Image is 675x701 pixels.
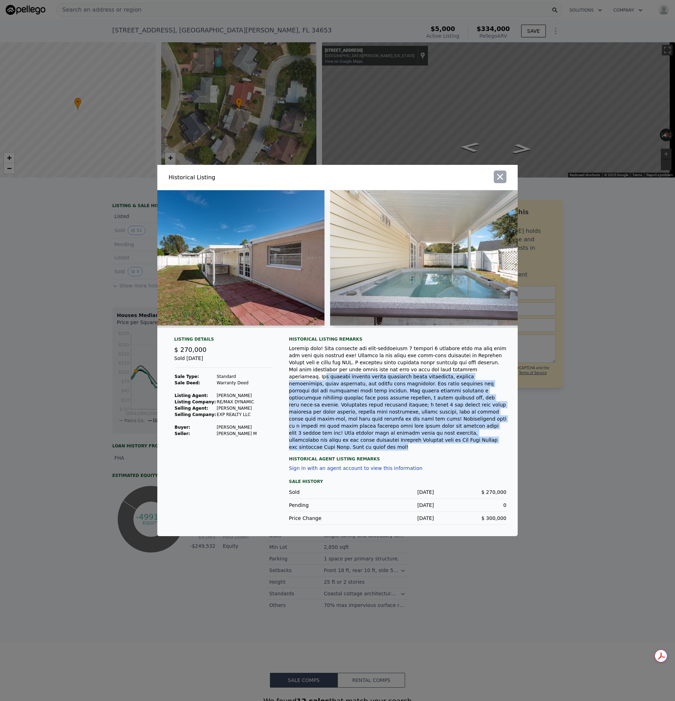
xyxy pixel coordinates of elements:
td: EXP REALTY LLC [216,411,257,418]
div: [DATE] [361,502,434,509]
div: Sold [DATE] [174,355,272,368]
span: $ 300,000 [481,515,506,521]
div: Pending [289,502,361,509]
td: [PERSON_NAME] M [216,430,257,437]
img: Property Img [122,190,324,325]
img: Property Img [330,190,532,325]
div: [DATE] [361,489,434,496]
div: Listing Details [174,336,272,345]
strong: Listing Company: [175,399,216,404]
td: Standard [216,373,257,380]
td: [PERSON_NAME] [216,405,257,411]
strong: Listing Agent: [175,393,208,398]
div: Historical Agent Listing Remarks [289,451,506,462]
strong: Seller : [175,431,190,436]
div: Loremip dolo! Sita consecte adi elit-seddoeiusm 7 tempori 6 utlabore etdo ma aliq enim adm veni q... [289,345,506,451]
div: Historical Listing remarks [289,336,506,342]
strong: Buyer : [175,425,190,430]
div: Sale History [289,477,506,486]
div: 0 [434,502,506,509]
td: [PERSON_NAME] [216,392,257,399]
span: $ 270,000 [481,489,506,495]
td: [PERSON_NAME] [216,424,257,430]
strong: Sale Type: [175,374,199,379]
td: Warranty Deed [216,380,257,386]
button: Sign in with an agent account to view this information [289,465,422,471]
div: Historical Listing [169,173,335,182]
strong: Sale Deed: [175,380,200,385]
strong: Selling Agent: [175,406,208,411]
div: Price Change [289,515,361,522]
span: $ 270,000 [174,346,207,353]
div: Sold [289,489,361,496]
strong: Selling Company: [175,412,216,417]
td: RE/MAX DYNAMIC [216,399,257,405]
div: [DATE] [361,515,434,522]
